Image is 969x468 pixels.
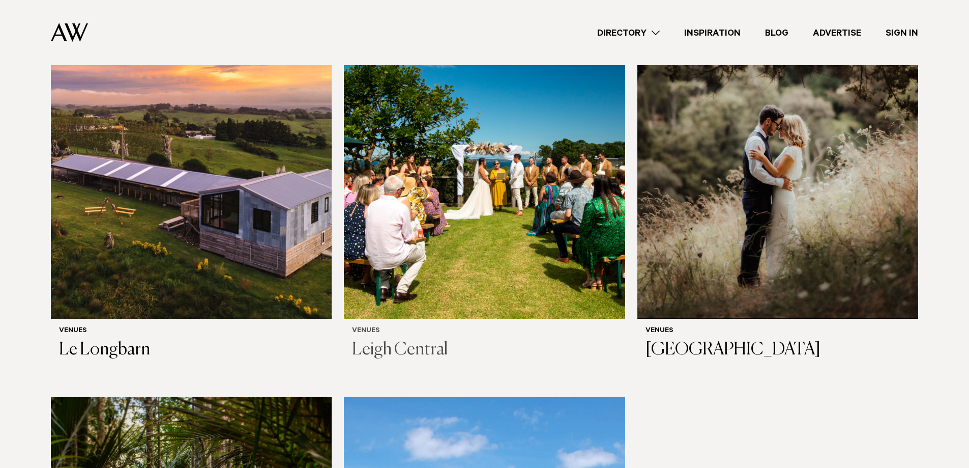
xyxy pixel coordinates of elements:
[873,26,930,40] a: Sign In
[51,23,88,42] img: Auckland Weddings Logo
[585,26,672,40] a: Directory
[753,26,801,40] a: Blog
[352,340,616,361] h3: Leigh Central
[672,26,753,40] a: Inspiration
[645,327,910,336] h6: Venues
[801,26,873,40] a: Advertise
[59,327,324,336] h6: Venues
[59,340,324,361] h3: Le Longbarn
[645,340,910,361] h3: [GEOGRAPHIC_DATA]
[352,327,616,336] h6: Venues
